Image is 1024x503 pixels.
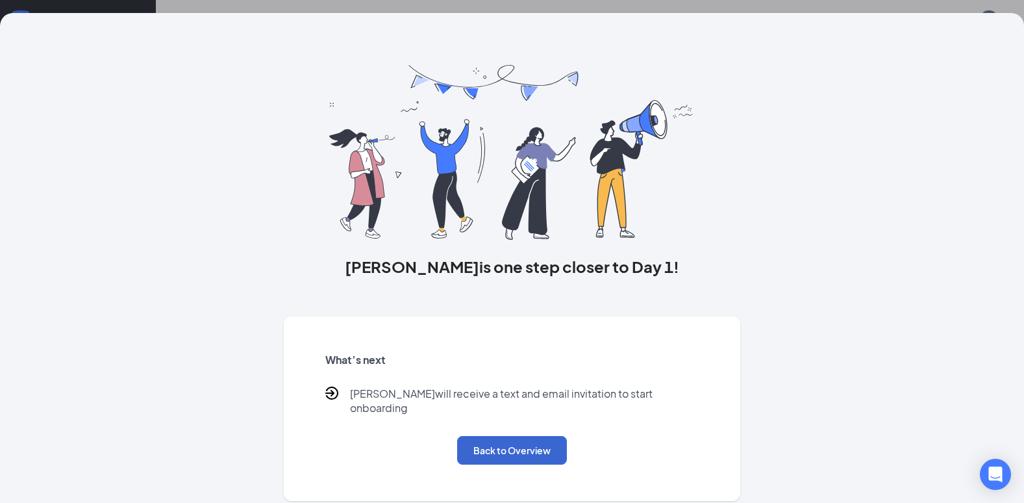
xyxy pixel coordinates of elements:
div: Open Intercom Messenger [980,459,1011,490]
h5: What’s next [325,353,699,367]
p: [PERSON_NAME] will receive a text and email invitation to start onboarding [350,387,699,415]
img: you are all set [329,65,695,240]
h3: [PERSON_NAME] is one step closer to Day 1! [284,255,741,277]
button: Back to Overview [457,436,567,465]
